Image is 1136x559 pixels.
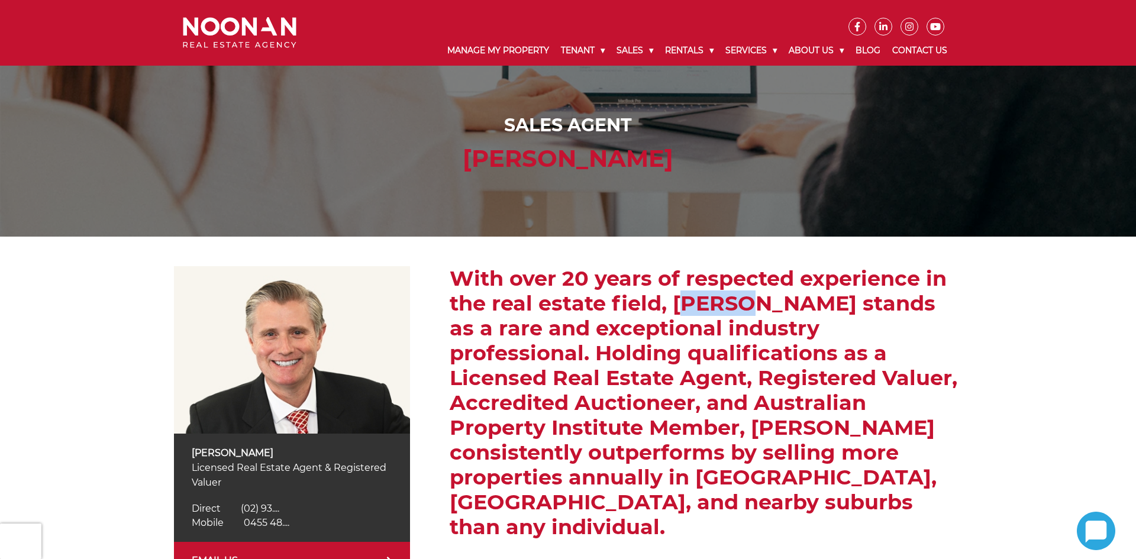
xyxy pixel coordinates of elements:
[850,35,886,66] a: Blog
[192,445,393,460] p: [PERSON_NAME]
[244,517,289,528] span: 0455 48....
[611,35,659,66] a: Sales
[192,503,221,514] span: Direct
[174,266,411,434] img: David Hughes
[192,460,393,490] p: Licensed Real Estate Agent & Registered Valuer
[183,17,296,49] img: Noonan Real Estate Agency
[186,144,951,173] h1: [PERSON_NAME]
[886,35,953,66] a: Contact Us
[659,35,719,66] a: Rentals
[192,517,289,528] a: Click to reveal phone number
[192,503,279,514] a: Click to reveal phone number
[186,112,951,138] div: Sales Agent
[441,35,555,66] a: Manage My Property
[783,35,850,66] a: About Us
[555,35,611,66] a: Tenant
[192,517,224,528] span: Mobile
[450,266,962,539] h2: With over 20 years of respected experience in the real estate field, [PERSON_NAME] stands as a ra...
[241,503,279,514] span: (02) 93....
[719,35,783,66] a: Services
